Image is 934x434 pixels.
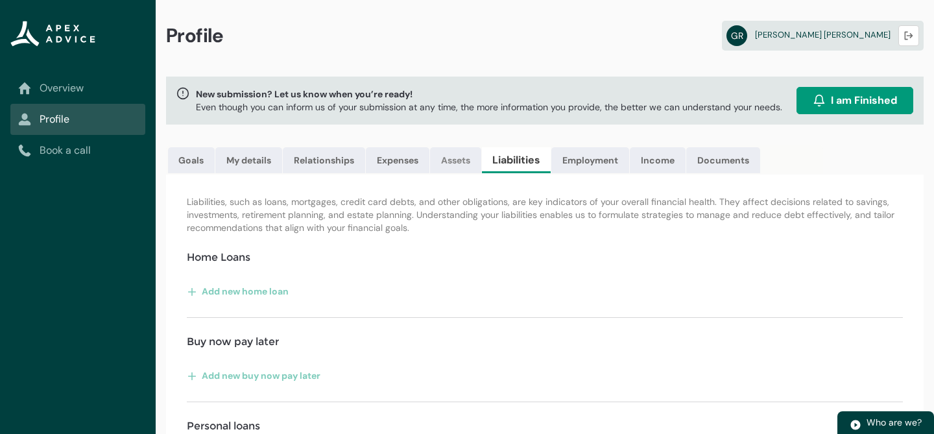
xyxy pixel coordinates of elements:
abbr: GR [726,25,747,46]
a: Goals [168,147,215,173]
a: Income [630,147,686,173]
img: alarm.svg [813,94,826,107]
a: Documents [686,147,760,173]
span: [PERSON_NAME] [PERSON_NAME] [755,29,891,40]
a: GR[PERSON_NAME] [PERSON_NAME] [722,21,924,51]
a: Assets [430,147,481,173]
p: Liabilities, such as loans, mortgages, credit card debts, and other obligations, are key indicato... [187,195,903,234]
span: New submission? Let us know when you’re ready! [196,88,782,101]
a: My details [215,147,282,173]
a: Relationships [283,147,365,173]
a: Book a call [18,143,138,158]
span: Who are we? [867,416,922,428]
button: Add new home loan [187,281,289,302]
button: Add new buy now pay later [187,365,321,386]
a: Employment [551,147,629,173]
button: Logout [898,25,919,46]
nav: Sub page [10,73,145,166]
span: Profile [166,23,224,48]
a: Expenses [366,147,429,173]
h4: Buy now pay later [187,334,279,350]
img: play.svg [850,419,861,431]
a: Overview [18,80,138,96]
p: Even though you can inform us of your submission at any time, the more information you provide, t... [196,101,782,114]
img: Apex Advice Group [10,21,95,47]
a: Liabilities [482,147,551,173]
h4: Home Loans [187,250,250,265]
a: Profile [18,112,138,127]
span: I am Finished [831,93,897,108]
button: I am Finished [796,87,913,114]
h4: Personal loans [187,418,260,434]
